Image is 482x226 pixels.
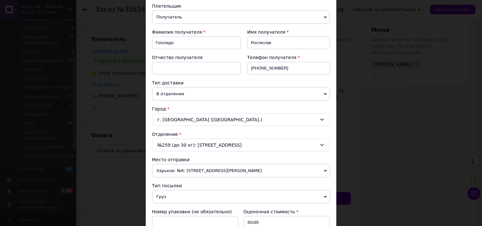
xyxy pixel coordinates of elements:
[152,80,184,85] span: Тип доставки
[248,30,286,35] span: Имя получателя
[152,164,330,177] span: Харьков: №6: [STREET_ADDRESS][PERSON_NAME]
[152,30,202,35] span: Фамилия получателя
[152,139,330,151] div: №259 (до 30 кг): [STREET_ADDRESS]
[152,55,203,60] span: Отчество получателя
[152,87,330,101] span: В отделении
[152,106,330,112] div: Город
[152,113,330,126] div: г. [GEOGRAPHIC_DATA] ([GEOGRAPHIC_DATA].)
[152,209,239,215] div: Номер упаковки (не обязательно)
[152,183,182,188] span: Тип посылки
[152,131,330,137] div: Отделение
[248,62,330,75] input: +380
[152,10,330,24] span: Получатель
[248,55,297,60] span: Телефон получателя
[152,190,330,203] span: Груз
[152,3,182,9] span: Плательщик
[152,157,190,162] span: Место отправки
[244,209,330,215] div: Оценочная стоимость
